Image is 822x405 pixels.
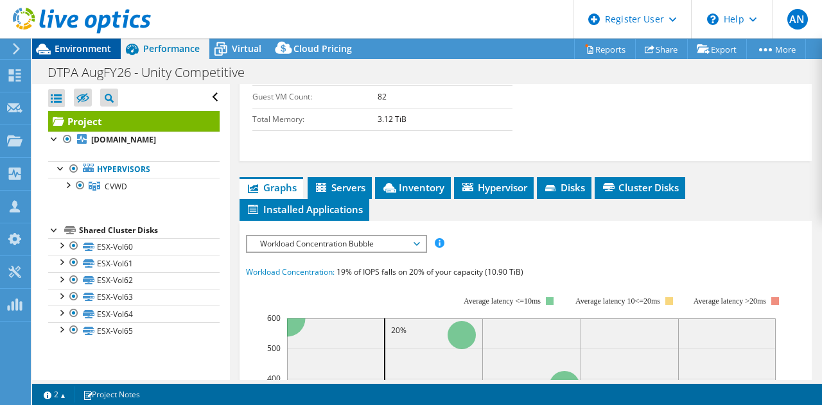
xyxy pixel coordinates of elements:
a: Project Notes [74,386,149,402]
a: Reports [574,39,636,59]
text: 600 [267,313,281,323]
span: Performance [143,42,200,55]
b: 82 [378,91,387,102]
a: ESX-Vol60 [48,238,220,255]
span: Virtual [232,42,261,55]
a: More [746,39,806,59]
td: Total Memory: [252,108,378,130]
span: Disks [543,181,585,194]
tspan: Average latency <=10ms [464,297,541,306]
a: Project [48,111,220,132]
tspan: Average latency 10<=20ms [575,297,660,306]
span: Inventory [381,181,444,194]
a: CVWD [48,178,220,194]
a: Share [635,39,688,59]
a: ESX-Vol64 [48,306,220,322]
a: Export [687,39,747,59]
h1: DTPA AugFY26 - Unity Competitive [42,65,265,80]
td: Guest VM Count: [252,85,378,108]
a: 2 [35,386,74,402]
text: 400 [267,373,281,384]
svg: \n [707,13,719,25]
b: 3.12 TiB [378,114,407,125]
span: 19% of IOPS falls on 20% of your capacity (10.90 TiB) [337,266,523,277]
span: AN [787,9,808,30]
span: Environment [55,42,111,55]
a: [DOMAIN_NAME] [48,132,220,148]
span: Workload Concentration Bubble [254,236,419,252]
a: Hypervisors [48,161,220,178]
span: Graphs [246,181,297,194]
a: ESX-Vol61 [48,255,220,271]
span: Servers [314,181,365,194]
span: Hypervisor [460,181,527,194]
b: [DOMAIN_NAME] [91,134,156,145]
text: Average latency >20ms [693,297,765,306]
a: ESX-Vol62 [48,272,220,289]
span: Workload Concentration: [246,266,335,277]
span: Cluster Disks [601,181,679,194]
a: ESX-Vol63 [48,289,220,306]
text: 500 [267,343,281,354]
span: CVWD [105,181,127,192]
span: Installed Applications [246,203,363,216]
text: 20% [391,325,407,336]
div: Shared Cluster Disks [79,223,220,238]
span: Cloud Pricing [293,42,352,55]
a: ESX-Vol65 [48,322,220,339]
